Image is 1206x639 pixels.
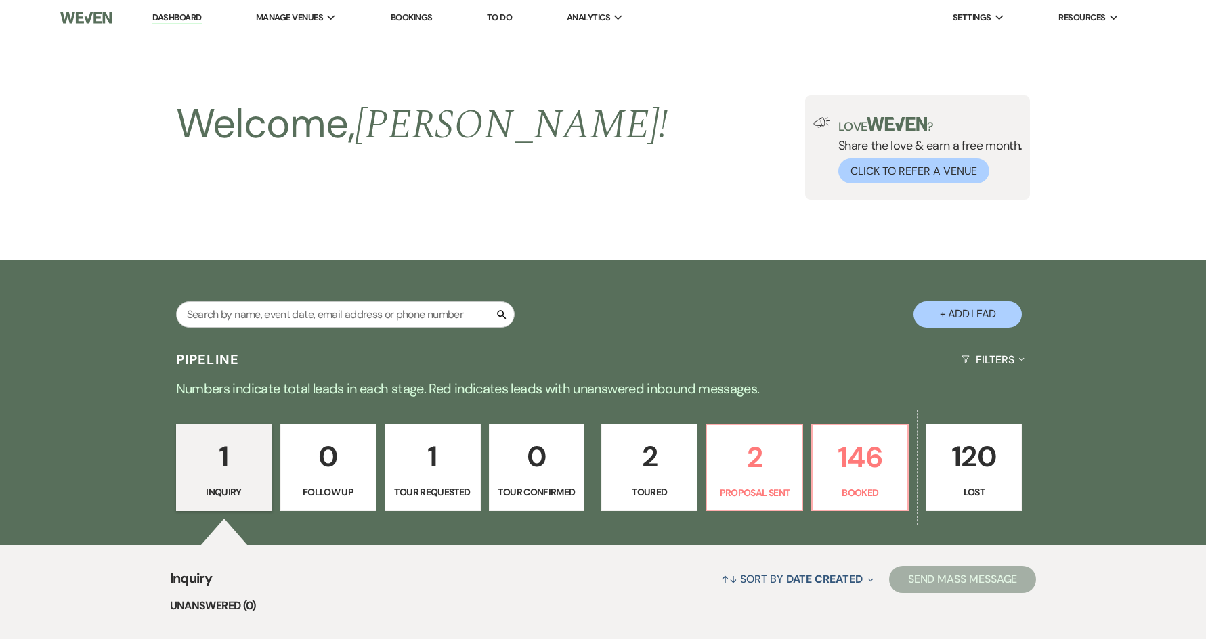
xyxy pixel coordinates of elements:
[813,117,830,128] img: loud-speaker-illustration.svg
[116,378,1091,399] p: Numbers indicate total leads in each stage. Red indicates leads with unanswered inbound messages.
[170,568,213,597] span: Inquiry
[610,434,689,479] p: 2
[821,485,899,500] p: Booked
[289,434,368,479] p: 0
[721,572,737,586] span: ↑↓
[706,424,803,512] a: 2Proposal Sent
[170,597,1037,615] li: Unanswered (0)
[280,424,376,512] a: 0Follow Up
[830,117,1022,183] div: Share the love & earn a free month.
[152,12,201,24] a: Dashboard
[176,424,272,512] a: 1Inquiry
[838,158,989,183] button: Click to Refer a Venue
[889,566,1037,593] button: Send Mass Message
[393,434,472,479] p: 1
[601,424,697,512] a: 2Toured
[811,424,909,512] a: 146Booked
[256,11,323,24] span: Manage Venues
[1058,11,1105,24] span: Resources
[913,301,1022,328] button: + Add Lead
[185,434,263,479] p: 1
[867,117,927,131] img: weven-logo-green.svg
[289,485,368,500] p: Follow Up
[176,350,240,369] h3: Pipeline
[934,485,1013,500] p: Lost
[934,434,1013,479] p: 120
[385,424,481,512] a: 1Tour Requested
[956,342,1030,378] button: Filters
[926,424,1022,512] a: 120Lost
[393,485,472,500] p: Tour Requested
[715,485,794,500] p: Proposal Sent
[176,301,515,328] input: Search by name, event date, email address or phone number
[498,434,576,479] p: 0
[610,485,689,500] p: Toured
[391,12,433,23] a: Bookings
[715,435,794,480] p: 2
[953,11,991,24] span: Settings
[567,11,610,24] span: Analytics
[498,485,576,500] p: Tour Confirmed
[487,12,512,23] a: To Do
[60,3,112,32] img: Weven Logo
[355,94,668,156] span: [PERSON_NAME] !
[786,572,863,586] span: Date Created
[185,485,263,500] p: Inquiry
[838,117,1022,133] p: Love ?
[489,424,585,512] a: 0Tour Confirmed
[716,561,878,597] button: Sort By Date Created
[176,95,668,154] h2: Welcome,
[821,435,899,480] p: 146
